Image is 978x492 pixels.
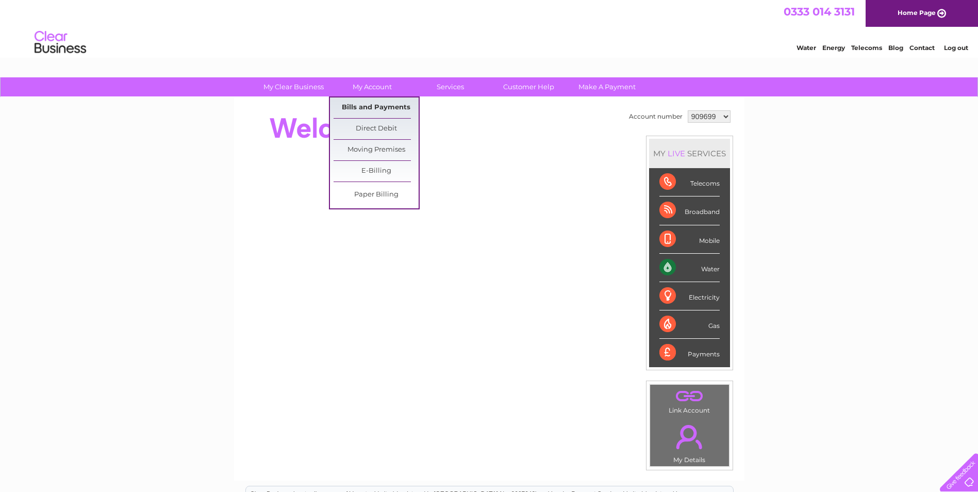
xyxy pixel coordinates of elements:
[659,339,720,367] div: Payments
[659,254,720,282] div: Water
[486,77,571,96] a: Customer Help
[659,282,720,310] div: Electricity
[653,419,726,455] a: .
[565,77,650,96] a: Make A Payment
[251,77,336,96] a: My Clear Business
[334,161,419,182] a: E-Billing
[944,44,968,52] a: Log out
[650,384,730,417] td: Link Account
[246,6,733,50] div: Clear Business is a trading name of Verastar Limited (registered in [GEOGRAPHIC_DATA] No. 3667643...
[34,27,87,58] img: logo.png
[888,44,903,52] a: Blog
[909,44,935,52] a: Contact
[653,387,726,405] a: .
[666,149,687,158] div: LIVE
[659,196,720,225] div: Broadband
[626,108,685,125] td: Account number
[851,44,882,52] a: Telecoms
[822,44,845,52] a: Energy
[784,5,855,18] a: 0333 014 3131
[334,140,419,160] a: Moving Premises
[334,119,419,139] a: Direct Debit
[408,77,493,96] a: Services
[659,168,720,196] div: Telecoms
[797,44,816,52] a: Water
[334,97,419,118] a: Bills and Payments
[659,310,720,339] div: Gas
[650,416,730,467] td: My Details
[649,139,730,168] div: MY SERVICES
[334,185,419,205] a: Paper Billing
[659,225,720,254] div: Mobile
[329,77,415,96] a: My Account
